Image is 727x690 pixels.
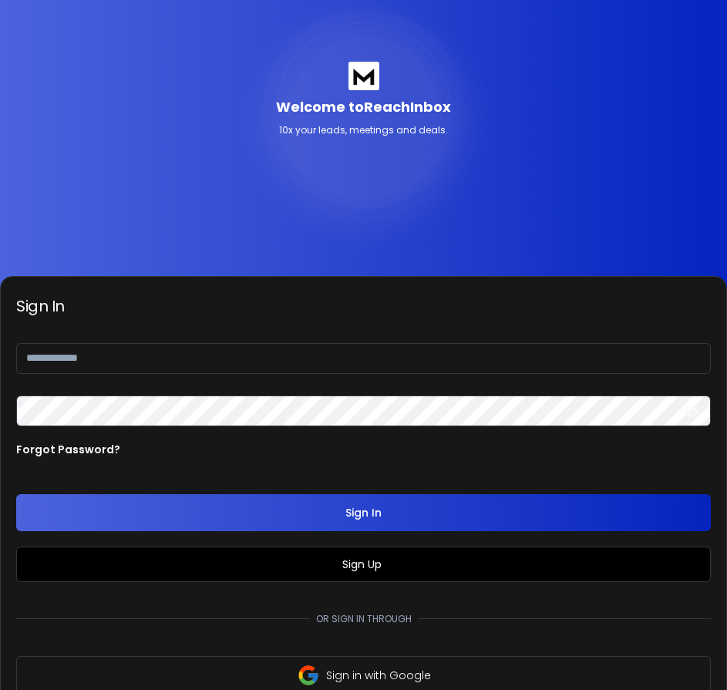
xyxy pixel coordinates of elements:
img: logo [348,62,379,90]
button: Sign In [16,494,711,531]
p: 10x your leads, meetings and deals. [279,124,448,136]
h3: Sign In [16,295,711,317]
p: Or sign in through [310,613,418,625]
p: Sign in with Google [326,668,431,683]
a: Sign Up [342,557,385,572]
p: Forgot Password? [16,442,120,457]
p: Welcome to ReachInbox [276,96,451,118]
